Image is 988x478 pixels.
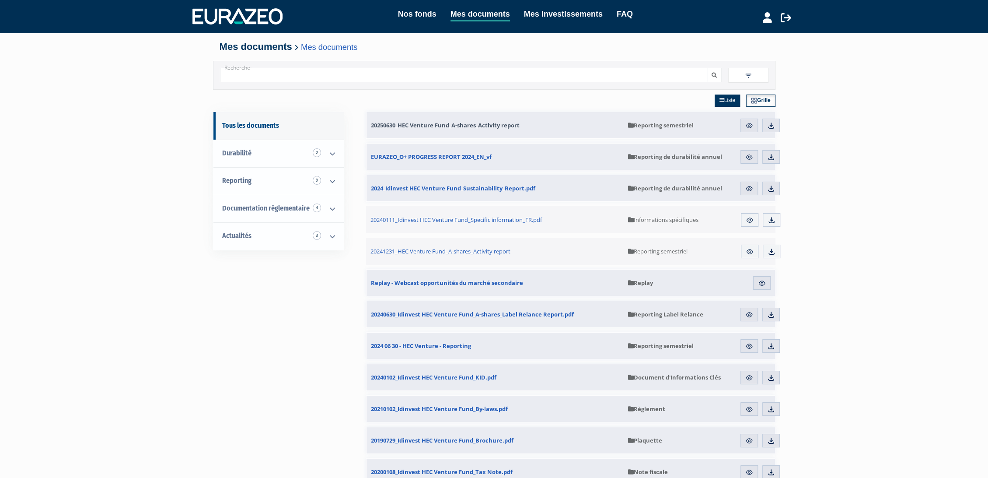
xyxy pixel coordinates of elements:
[367,333,624,359] a: 2024 06 30 - HEC Venture - Reporting
[366,238,624,265] a: 20241231_HEC Venture Fund_A-shares_Activity report
[398,8,436,20] a: Nos fonds
[371,121,520,129] span: 20250630_HEC Venture Fund_A-shares_Activity report
[758,279,766,287] img: eye.svg
[767,185,775,193] img: download.svg
[745,374,753,382] img: eye.svg
[751,98,757,104] img: grid.svg
[745,122,753,130] img: eye.svg
[213,140,344,167] a: Durabilité 2
[767,311,775,319] img: download.svg
[220,42,769,52] h4: Mes documents
[222,149,251,157] span: Durabilité
[370,216,542,224] span: 20240111_Idinvest HEC Venture Fund_Specific information_FR.pdf
[367,427,624,453] a: 20190729_Idinvest HEC Venture Fund_Brochure.pdf
[220,68,707,82] input: Recherche
[367,112,624,138] a: 20250630_HEC Venture Fund_A-shares_Activity report
[767,468,775,476] img: download.svg
[313,204,321,212] span: 4
[371,436,513,444] span: 20190729_Idinvest HEC Venture Fund_Brochure.pdf
[222,176,251,185] span: Reporting
[222,204,310,212] span: Documentation règlementaire
[628,468,668,476] span: Note fiscale
[745,153,753,161] img: eye.svg
[371,405,508,413] span: 20210102_Idinvest HEC Venture Fund_By-laws.pdf
[313,148,321,157] span: 2
[745,437,753,445] img: eye.svg
[371,310,574,318] span: 20240630_Idinvest HEC Venture Fund_A-shares_Label Relance Report.pdf
[366,206,624,233] a: 20240111_Idinvest HEC Venture Fund_Specific information_FR.pdf
[746,248,754,256] img: eye.svg
[768,248,775,256] img: download.svg
[213,195,344,222] a: Documentation règlementaire 4
[617,8,633,20] a: FAQ
[371,153,492,161] span: EURAZEO_O+ PROGRESS REPORT 2024_EN_vf
[746,216,754,224] img: eye.svg
[628,342,694,350] span: Reporting semestriel
[371,184,535,192] span: 2024_Idinvest HEC Venture Fund_Sustainability_Report.pdf
[628,373,721,381] span: Document d'Informations Clés
[367,270,624,296] a: Replay - Webcast opportunités du marché secondaire
[192,8,283,24] img: 1732889491-logotype_eurazeo_blanc_rvb.png
[524,8,603,20] a: Mes investissements
[370,247,510,255] span: 20241231_HEC Venture Fund_A-shares_Activity report
[628,436,662,444] span: Plaquette
[371,342,471,350] span: 2024 06 30 - HEC Venture - Reporting
[313,231,321,240] span: 3
[367,396,624,422] a: 20210102_Idinvest HEC Venture Fund_By-laws.pdf
[628,279,653,287] span: Replay
[767,342,775,350] img: download.svg
[746,95,775,107] a: Grille
[628,121,694,129] span: Reporting semestriel
[367,364,624,390] a: 20240102_Idinvest HEC Venture Fund_KID.pdf
[715,95,740,107] a: Liste
[745,185,753,193] img: eye.svg
[767,405,775,413] img: download.svg
[371,468,513,476] span: 20200108_Idinvest HEC Venture Fund_Tax Note.pdf
[371,279,523,287] span: Replay - Webcast opportunités du marché secondaire
[628,216,698,224] span: Informations spécifiques
[313,176,321,185] span: 9
[767,437,775,445] img: download.svg
[371,373,496,381] span: 20240102_Idinvest HEC Venture Fund_KID.pdf
[744,72,752,80] img: filter.svg
[628,405,665,413] span: Règlement
[767,153,775,161] img: download.svg
[222,232,251,240] span: Actualités
[768,216,775,224] img: download.svg
[628,310,703,318] span: Reporting Label Relance
[745,311,753,319] img: eye.svg
[450,8,510,21] a: Mes documents
[628,247,688,255] span: Reporting semestriel
[745,468,753,476] img: eye.svg
[745,342,753,350] img: eye.svg
[367,301,624,327] a: 20240630_Idinvest HEC Venture Fund_A-shares_Label Relance Report.pdf
[767,122,775,130] img: download.svg
[213,222,344,250] a: Actualités 3
[628,184,722,192] span: Reporting de durabilité annuel
[213,167,344,195] a: Reporting 9
[767,374,775,382] img: download.svg
[628,153,722,161] span: Reporting de durabilité annuel
[213,112,344,140] a: Tous les documents
[745,405,753,413] img: eye.svg
[367,144,624,170] a: EURAZEO_O+ PROGRESS REPORT 2024_EN_vf
[367,175,624,201] a: 2024_Idinvest HEC Venture Fund_Sustainability_Report.pdf
[301,42,357,52] a: Mes documents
